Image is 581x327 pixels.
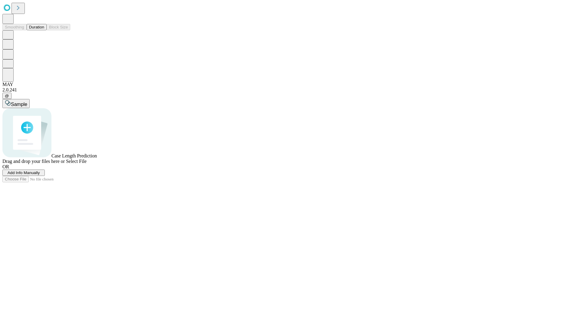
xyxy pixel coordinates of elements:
[2,170,45,176] button: Add Info Manually
[2,159,65,164] span: Drag and drop your files here or
[2,87,579,93] div: 2.0.241
[2,164,9,169] span: OR
[27,24,47,30] button: Duration
[2,82,579,87] div: MAY
[47,24,70,30] button: Block Size
[11,102,27,107] span: Sample
[8,170,40,175] span: Add Info Manually
[51,153,97,158] span: Case Length Prediction
[5,94,9,98] span: @
[2,99,30,108] button: Sample
[66,159,87,164] span: Select File
[2,24,27,30] button: Smoothing
[2,93,11,99] button: @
